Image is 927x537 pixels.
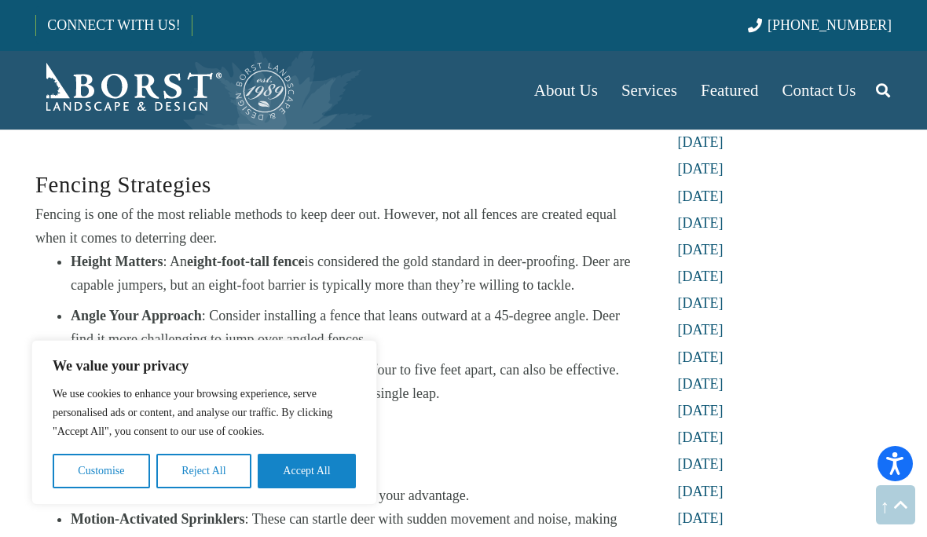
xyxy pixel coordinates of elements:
[534,82,598,100] span: About Us
[71,309,202,324] strong: Angle Your Approach
[678,350,724,366] a: [DATE]
[187,254,304,270] strong: eight-foot-tall fence
[621,82,677,100] span: Services
[701,82,758,100] span: Featured
[522,52,610,130] a: About Us
[36,7,191,45] a: CONNECT WITH US!
[678,296,724,312] a: [DATE]
[156,455,251,489] button: Reject All
[768,18,892,34] span: [PHONE_NUMBER]
[71,250,635,298] li: : An is considered the gold standard in deer-proofing. Deer are capable jumpers, but an eight-foo...
[610,52,689,130] a: Services
[71,512,244,528] strong: Motion-Activated Sprinklers
[678,511,724,527] a: [DATE]
[689,52,770,130] a: Featured
[258,455,356,489] button: Accept All
[71,254,163,270] strong: Height Matters
[678,430,724,446] a: [DATE]
[678,484,724,500] a: [DATE]
[678,323,724,338] a: [DATE]
[782,82,856,100] span: Contact Us
[876,486,915,525] a: Back to top
[678,269,724,285] a: [DATE]
[678,243,724,258] a: [DATE]
[35,60,296,122] a: Borst-Logo
[678,162,724,177] a: [DATE]
[678,457,724,473] a: [DATE]
[35,203,635,250] p: Fencing is one of the most reliable methods to keep deer out. However, not all fences are created...
[678,189,724,205] a: [DATE]
[678,404,724,419] a: [DATE]
[71,305,635,352] li: : Consider installing a fence that leans outward at a 45-degree angle. Deer find it more challeng...
[678,216,724,232] a: [DATE]
[748,18,892,34] a: [PHONE_NUMBER]
[867,71,899,111] a: Search
[53,385,356,442] p: We use cookies to enhance your browsing experience, serve personalised ads or content, and analys...
[53,357,356,376] p: We value your privacy
[35,169,635,203] h3: Fencing Strategies
[53,455,150,489] button: Customise
[678,135,724,151] a: [DATE]
[771,52,868,130] a: Contact Us
[678,377,724,393] a: [DATE]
